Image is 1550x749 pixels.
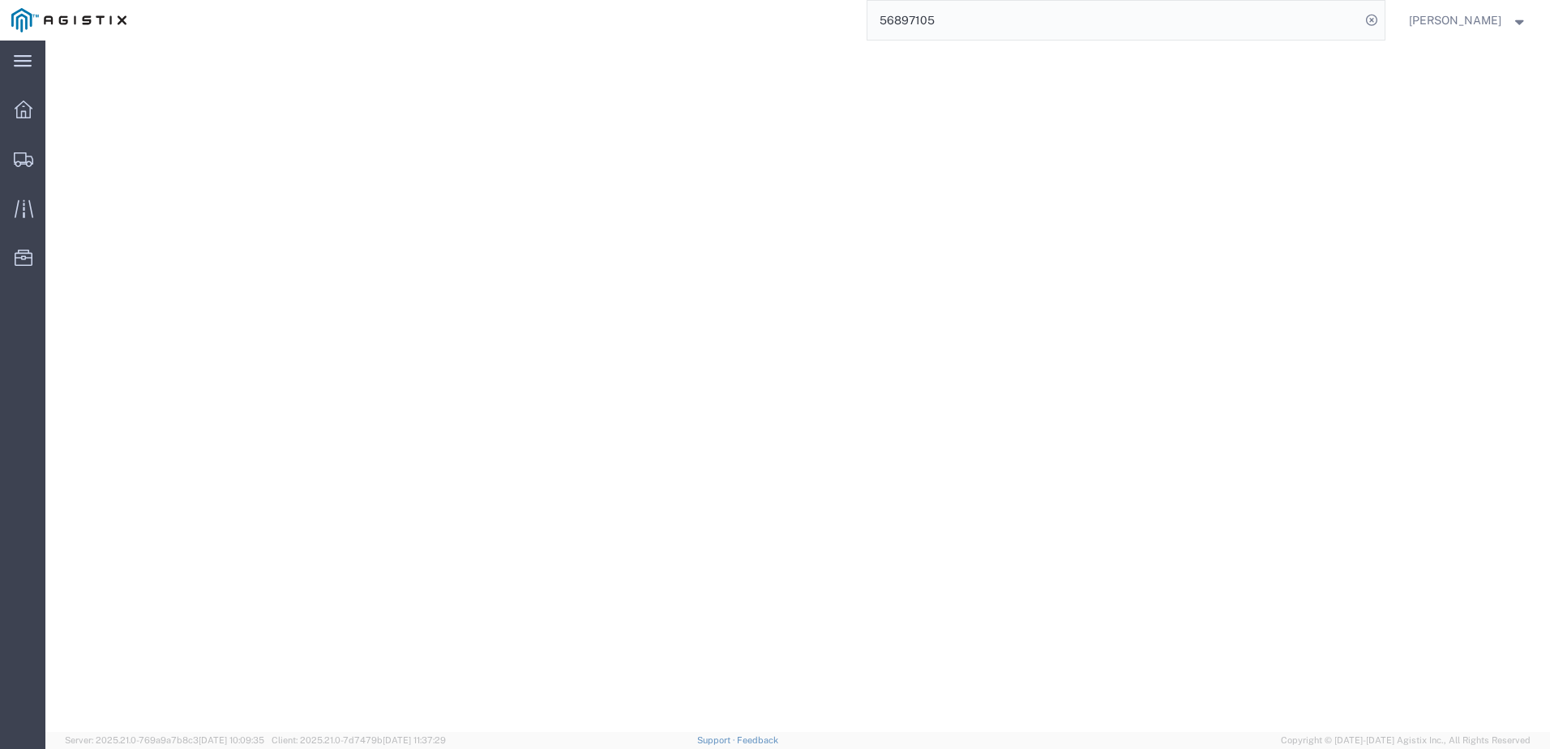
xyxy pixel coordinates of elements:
input: Search for shipment number, reference number [867,1,1360,40]
a: Support [697,735,738,745]
a: Feedback [737,735,778,745]
span: Copyright © [DATE]-[DATE] Agistix Inc., All Rights Reserved [1281,734,1531,747]
span: [DATE] 10:09:35 [199,735,264,745]
span: Nathan Seeley [1409,11,1501,29]
span: [DATE] 11:37:29 [383,735,446,745]
span: Server: 2025.21.0-769a9a7b8c3 [65,735,264,745]
iframe: FS Legacy Container [45,41,1550,732]
img: logo [11,8,126,32]
span: Client: 2025.21.0-7d7479b [272,735,446,745]
button: [PERSON_NAME] [1408,11,1528,30]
